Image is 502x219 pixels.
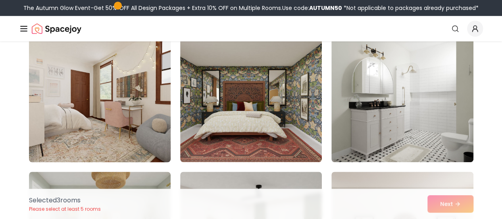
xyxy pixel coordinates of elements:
[19,16,483,41] nav: Global
[331,35,473,162] img: Room room-72
[180,35,322,162] img: Room room-71
[29,206,101,212] p: Please select at least 5 rooms
[23,4,479,12] div: The Autumn Glow Event-Get 50% OFF All Design Packages + Extra 10% OFF on Multiple Rooms.
[282,4,342,12] span: Use code:
[32,21,81,37] a: Spacejoy
[29,196,101,205] p: Selected 3 room s
[32,21,81,37] img: Spacejoy Logo
[25,32,174,165] img: Room room-70
[342,4,479,12] span: *Not applicable to packages already purchased*
[309,4,342,12] b: AUTUMN50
